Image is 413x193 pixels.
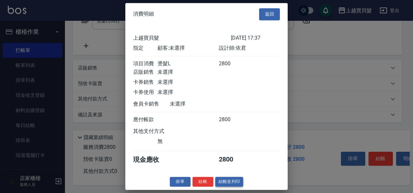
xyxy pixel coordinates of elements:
div: 設計師: 依君 [219,45,280,52]
div: 未選擇 [157,69,219,76]
div: 2800 [219,116,243,123]
div: 未選擇 [157,79,219,86]
div: 指定 [133,45,157,52]
div: 無 [157,138,219,145]
div: 現金應收 [133,155,170,164]
div: 卡券銷售 [133,79,157,86]
div: 燙髮L [157,60,219,67]
div: 卡券使用 [133,89,157,96]
div: 未選擇 [170,101,231,108]
div: 會員卡銷售 [133,101,170,108]
button: 結帳並列印 [215,177,244,187]
div: 其他支付方式 [133,128,182,135]
div: 項目消費 [133,60,157,67]
button: 掛單 [170,177,191,187]
span: 消費明細 [133,11,154,18]
div: 店販銷售 [133,69,157,76]
div: 上越寶貝髮 [133,35,231,42]
div: 2800 [219,60,243,67]
div: [DATE] 17:37 [231,35,280,42]
div: 應付帳款 [133,116,157,123]
div: 2800 [219,155,243,164]
div: 未選擇 [157,89,219,96]
button: 結帳 [193,177,213,187]
button: 返回 [259,8,280,20]
div: 顧客: 未選擇 [157,45,219,52]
